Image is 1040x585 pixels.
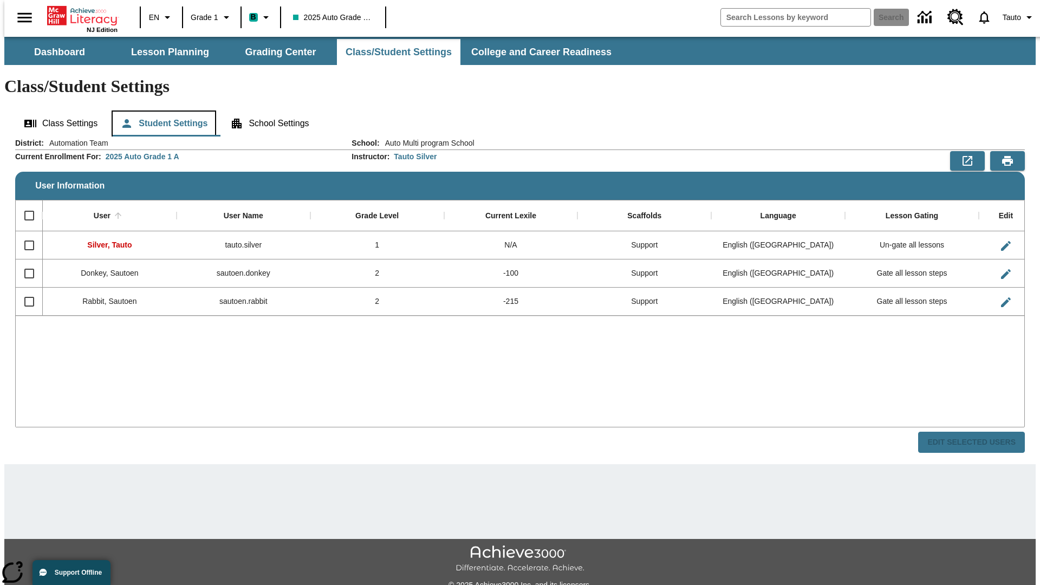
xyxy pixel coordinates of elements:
[970,3,998,31] a: Notifications
[87,240,132,249] span: Silver, Tauto
[941,3,970,32] a: Resource Center, Will open in new tab
[352,152,389,161] h2: Instructor :
[47,5,118,27] a: Home
[82,297,136,305] span: Rabbit, Sautoen
[721,9,870,26] input: search field
[355,211,399,221] div: Grade Level
[845,231,979,259] div: Un-gate all lessons
[886,211,938,221] div: Lesson Gating
[711,288,845,316] div: English (US)
[4,76,1036,96] h1: Class/Student Settings
[394,151,437,162] div: Tauto Silver
[177,231,310,259] div: tauto.silver
[577,288,711,316] div: Support
[444,231,578,259] div: N/A
[911,3,941,32] a: Data Center
[998,8,1040,27] button: Profile/Settings
[999,211,1013,221] div: Edit
[87,27,118,33] span: NJ Edition
[380,138,474,148] span: Auto Multi program School
[1003,12,1021,23] span: Tauto
[15,139,44,148] h2: District :
[310,288,444,316] div: 2
[191,12,218,23] span: Grade 1
[35,181,105,191] span: User Information
[456,545,584,573] img: Achieve3000 Differentiate Accelerate Achieve
[995,263,1017,285] button: Edit User
[186,8,237,27] button: Grade: Grade 1, Select a grade
[177,259,310,288] div: sautoen.donkey
[44,138,108,148] span: Automation Team
[224,211,263,221] div: User Name
[293,12,373,23] span: 2025 Auto Grade 1 A
[4,37,1036,65] div: SubNavbar
[995,235,1017,257] button: Edit User
[149,12,159,23] span: EN
[116,39,224,65] button: Lesson Planning
[310,259,444,288] div: 2
[760,211,796,221] div: Language
[485,211,536,221] div: Current Lexile
[4,39,621,65] div: SubNavbar
[845,259,979,288] div: Gate all lesson steps
[577,259,711,288] div: Support
[222,110,317,136] button: School Settings
[112,110,216,136] button: Student Settings
[950,151,985,171] button: Export to CSV
[463,39,620,65] button: College and Career Readiness
[990,151,1025,171] button: Print Preview
[15,110,106,136] button: Class Settings
[32,560,110,585] button: Support Offline
[15,110,1025,136] div: Class/Student Settings
[627,211,661,221] div: Scaffolds
[9,2,41,34] button: Open side menu
[995,291,1017,313] button: Edit User
[5,39,114,65] button: Dashboard
[444,288,578,316] div: -215
[352,139,379,148] h2: School :
[577,231,711,259] div: Support
[55,569,102,576] span: Support Offline
[845,288,979,316] div: Gate all lesson steps
[711,259,845,288] div: English (US)
[245,8,277,27] button: Boost Class color is teal. Change class color
[177,288,310,316] div: sautoen.rabbit
[144,8,179,27] button: Language: EN, Select a language
[47,4,118,33] div: Home
[94,211,110,221] div: User
[15,152,101,161] h2: Current Enrollment For :
[444,259,578,288] div: -100
[711,231,845,259] div: English (US)
[337,39,460,65] button: Class/Student Settings
[81,269,138,277] span: Donkey, Sautoen
[226,39,335,65] button: Grading Center
[310,231,444,259] div: 1
[251,10,256,24] span: B
[106,151,179,162] div: 2025 Auto Grade 1 A
[15,138,1025,453] div: User Information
